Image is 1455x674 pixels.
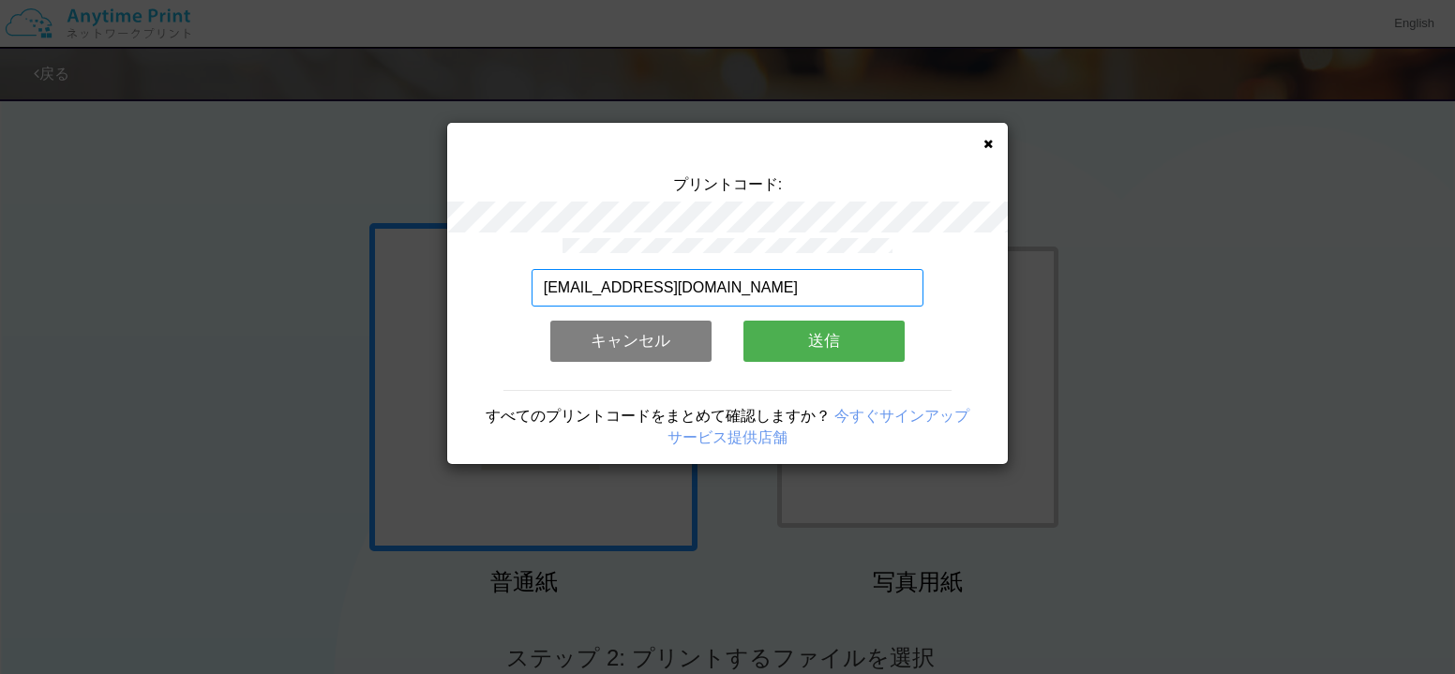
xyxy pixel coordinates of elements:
[532,269,924,307] input: メールアドレス
[486,408,831,424] span: すべてのプリントコードをまとめて確認しますか？
[667,429,787,445] a: サービス提供店舗
[673,176,782,192] span: プリントコード:
[834,408,969,424] a: 今すぐサインアップ
[550,321,712,362] button: キャンセル
[743,321,905,362] button: 送信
